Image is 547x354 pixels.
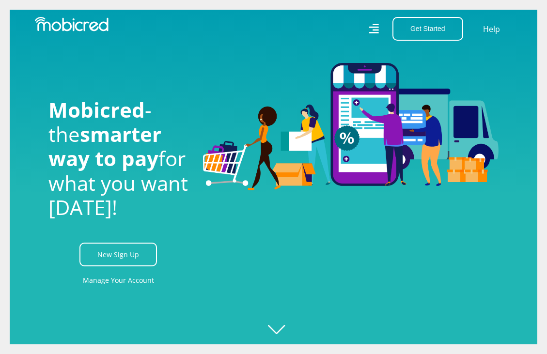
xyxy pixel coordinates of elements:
a: Help [483,23,500,35]
button: Get Started [392,17,463,41]
span: Mobicred [48,96,145,123]
h1: - the for what you want [DATE]! [48,98,189,220]
img: Mobicred [35,17,109,31]
a: Manage Your Account [83,269,154,291]
a: New Sign Up [79,243,157,266]
span: smarter way to pay [48,120,161,172]
img: Welcome to Mobicred [203,63,499,191]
